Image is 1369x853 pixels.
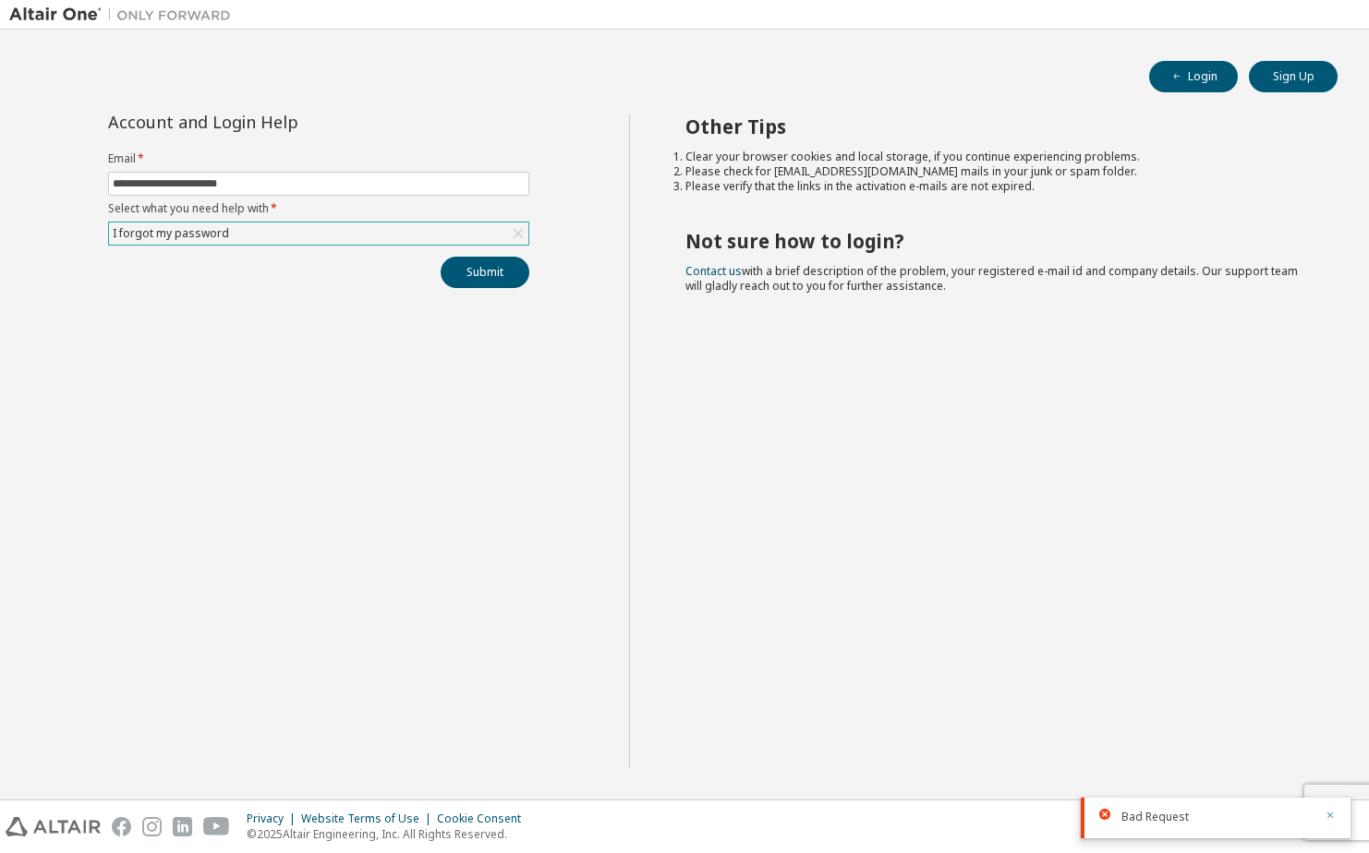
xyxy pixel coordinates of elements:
[110,223,232,244] div: I forgot my password
[1121,810,1189,824] span: Bad Request
[173,817,192,836] img: linkedin.svg
[685,150,1305,164] li: Clear your browser cookies and local storage, if you continue experiencing problems.
[9,6,240,24] img: Altair One
[108,201,529,216] label: Select what you need help with
[685,114,1305,138] h2: Other Tips
[685,229,1305,253] h2: Not sure how to login?
[685,179,1305,194] li: Please verify that the links in the activation e-mails are not expired.
[1249,61,1338,92] button: Sign Up
[142,817,162,836] img: instagram.svg
[685,263,1298,294] span: with a brief description of the problem, your registered e-mail id and company details. Our suppo...
[203,817,230,836] img: youtube.svg
[108,114,445,129] div: Account and Login Help
[441,257,529,288] button: Submit
[6,817,101,836] img: altair_logo.svg
[685,164,1305,179] li: Please check for [EMAIL_ADDRESS][DOMAIN_NAME] mails in your junk or spam folder.
[112,817,131,836] img: facebook.svg
[108,151,529,166] label: Email
[1149,61,1238,92] button: Login
[685,263,742,279] a: Contact us
[437,811,532,826] div: Cookie Consent
[247,826,532,842] p: © 2025 Altair Engineering, Inc. All Rights Reserved.
[109,222,528,245] div: I forgot my password
[247,811,301,826] div: Privacy
[301,811,437,826] div: Website Terms of Use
